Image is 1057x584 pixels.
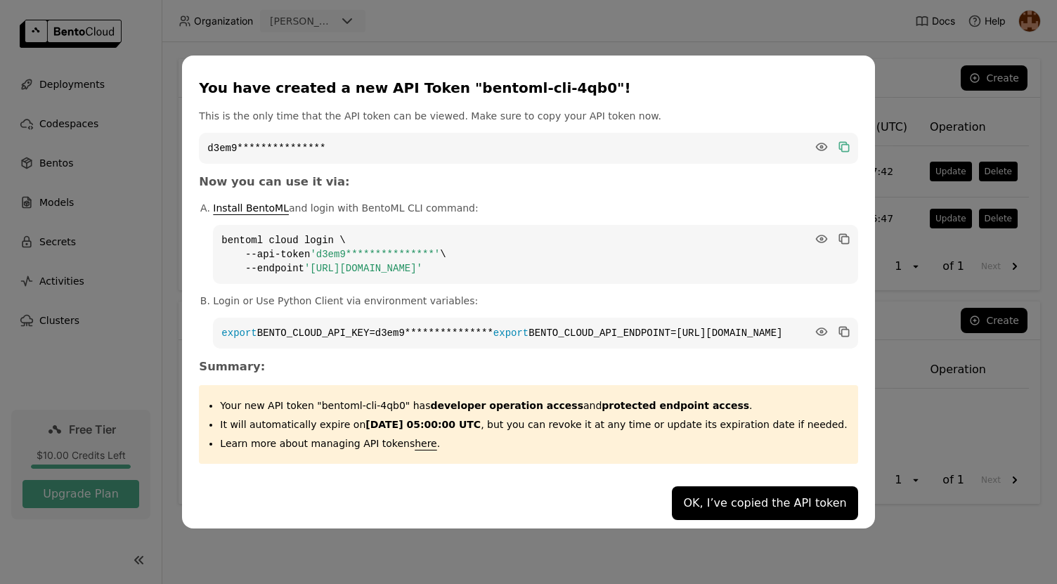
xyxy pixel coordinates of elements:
p: It will automatically expire on , but you can revoke it at any time or update its expiration date... [220,417,847,431]
a: here [415,438,437,449]
div: You have created a new API Token "bentoml-cli-4qb0"! [199,78,852,98]
span: and [430,400,749,411]
span: '[URL][DOMAIN_NAME]' [304,263,422,274]
h3: Summary: [199,360,857,374]
span: export [493,327,528,339]
a: Install BentoML [213,202,289,214]
strong: protected endpoint access [602,400,749,411]
h3: Now you can use it via: [199,175,857,189]
div: dialog [182,56,874,529]
strong: developer operation access [430,400,583,411]
button: OK, I’ve copied the API token [672,486,857,520]
p: Login or Use Python Client via environment variables: [213,294,857,308]
p: Your new API token "bentoml-cli-4qb0" has . [220,398,847,413]
p: and login with BentoML CLI command: [213,201,857,215]
code: bentoml cloud login \ --api-token \ --endpoint [213,225,857,284]
p: Learn more about managing API tokens . [220,436,847,450]
code: BENTO_CLOUD_API_KEY=d3em9*************** BENTO_CLOUD_API_ENDPOINT=[URL][DOMAIN_NAME] [213,318,857,349]
p: This is the only time that the API token can be viewed. Make sure to copy your API token now. [199,109,857,123]
span: export [221,327,257,339]
strong: [DATE] 05:00:00 UTC [365,419,481,430]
